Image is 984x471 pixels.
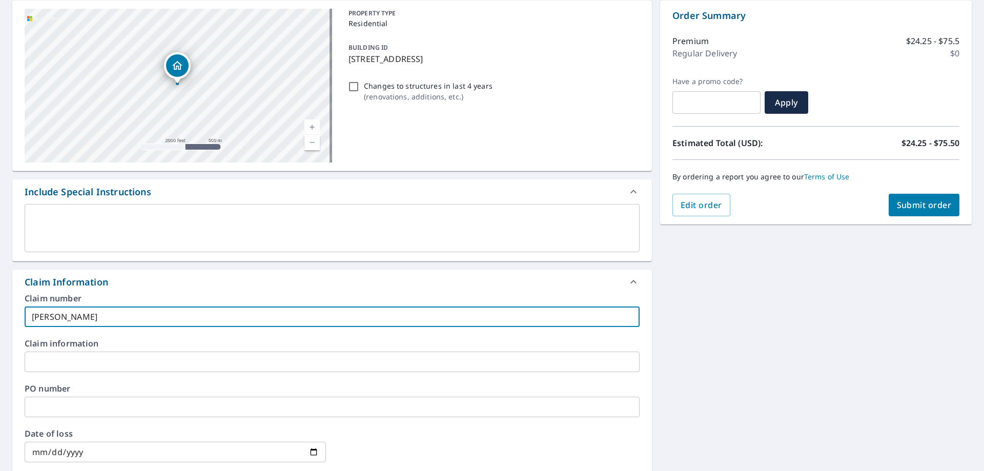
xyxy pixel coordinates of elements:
[773,97,800,108] span: Apply
[25,339,640,347] label: Claim information
[681,199,722,211] span: Edit order
[672,137,816,149] p: Estimated Total (USD):
[897,199,952,211] span: Submit order
[672,172,959,181] p: By ordering a report you agree to our
[164,52,191,84] div: Dropped pin, building 1, Residential property, 2237 Lilac Ln Avon, OH 44011
[765,91,808,114] button: Apply
[25,275,108,289] div: Claim Information
[364,80,493,91] p: Changes to structures in last 4 years
[348,18,635,29] p: Residential
[25,185,151,199] div: Include Special Instructions
[304,135,320,150] a: Current Level 14, Zoom Out
[672,9,959,23] p: Order Summary
[950,47,959,59] p: $0
[804,172,850,181] a: Terms of Use
[25,384,640,393] label: PO number
[348,53,635,65] p: [STREET_ADDRESS]
[906,35,959,47] p: $24.25 - $75.5
[364,91,493,102] p: ( renovations, additions, etc. )
[901,137,959,149] p: $24.25 - $75.50
[304,119,320,135] a: Current Level 14, Zoom In
[12,270,652,294] div: Claim Information
[12,179,652,204] div: Include Special Instructions
[672,77,761,86] label: Have a promo code?
[672,47,737,59] p: Regular Delivery
[672,194,730,216] button: Edit order
[348,43,388,52] p: BUILDING ID
[889,194,960,216] button: Submit order
[672,35,709,47] p: Premium
[25,429,326,438] label: Date of loss
[348,9,635,18] p: PROPERTY TYPE
[25,294,640,302] label: Claim number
